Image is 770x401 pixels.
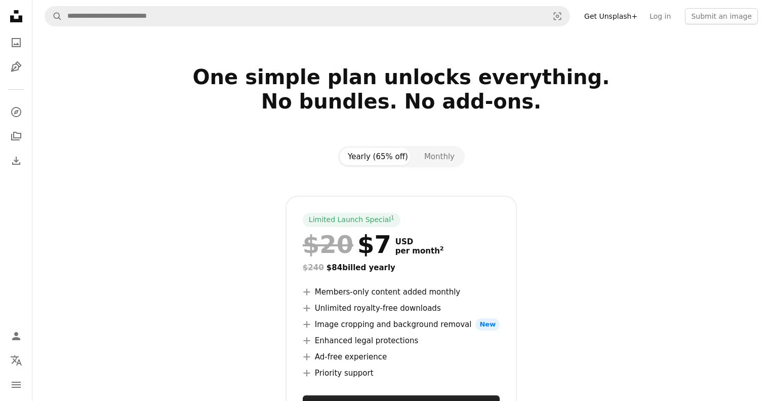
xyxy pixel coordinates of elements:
a: Home — Unsplash [6,6,26,28]
div: $84 billed yearly [303,262,500,274]
button: Visual search [545,7,570,26]
h2: One simple plan unlocks everything. No bundles. No add-ons. [75,65,727,138]
span: New [475,318,500,331]
button: Yearly (65% off) [340,148,416,165]
a: Get Unsplash+ [578,8,643,24]
button: Search Unsplash [45,7,62,26]
span: USD [395,237,444,246]
div: $7 [303,231,391,258]
button: Menu [6,375,26,395]
a: Download History [6,151,26,171]
a: Illustrations [6,57,26,77]
span: per month [395,246,444,256]
a: 2 [438,246,446,256]
li: Image cropping and background removal [303,318,500,331]
li: Enhanced legal protections [303,335,500,347]
li: Members-only content added monthly [303,286,500,298]
sup: 2 [440,245,444,252]
button: Language [6,350,26,371]
div: Limited Launch Special [303,213,400,227]
li: Unlimited royalty-free downloads [303,302,500,314]
a: Explore [6,102,26,122]
span: $240 [303,263,324,272]
button: Submit an image [685,8,758,24]
li: Priority support [303,367,500,379]
span: $20 [303,231,353,258]
sup: 1 [391,214,394,221]
li: Ad-free experience [303,351,500,363]
a: Log in [643,8,677,24]
form: Find visuals sitewide [45,6,570,26]
a: Photos [6,32,26,53]
a: Collections [6,126,26,147]
button: Monthly [416,148,463,165]
a: Log in / Sign up [6,326,26,346]
a: 1 [389,215,396,225]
